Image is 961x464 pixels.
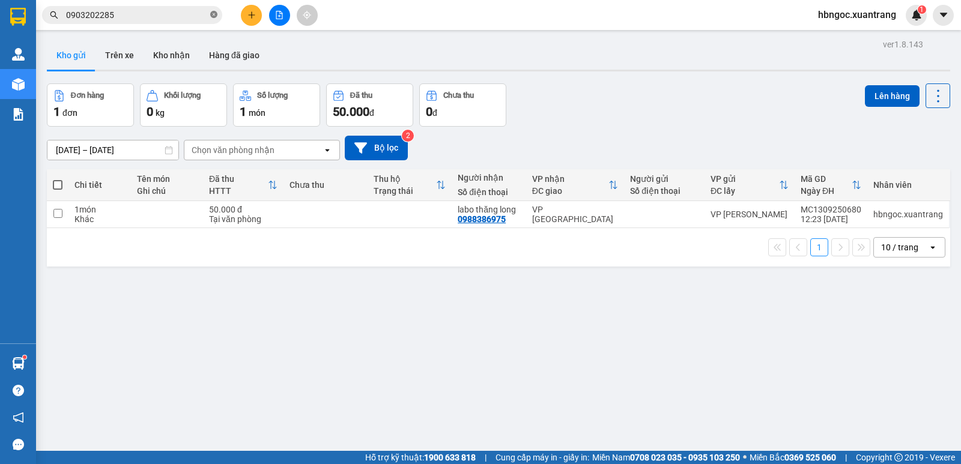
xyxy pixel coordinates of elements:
[241,5,262,26] button: plus
[13,385,24,396] span: question-circle
[630,174,699,184] div: Người gửi
[458,214,506,224] div: 0988386975
[938,10,949,20] span: caret-down
[74,180,125,190] div: Chi tiết
[47,41,95,70] button: Kho gửi
[249,108,265,118] span: món
[365,451,476,464] span: Hỗ trợ kỹ thuật:
[53,104,60,119] span: 1
[333,104,369,119] span: 50.000
[458,187,520,197] div: Số điện thoại
[137,174,197,184] div: Tên món
[47,140,178,160] input: Select a date range.
[928,243,938,252] svg: open
[485,451,487,464] span: |
[374,174,436,184] div: Thu hộ
[810,238,828,256] button: 1
[920,5,924,14] span: 1
[23,355,26,359] sup: 1
[419,83,506,127] button: Chưa thu0đ
[801,186,852,196] div: Ngày ĐH
[711,174,779,184] div: VP gửi
[532,174,609,184] div: VP nhận
[526,169,625,201] th: Toggle SortBy
[873,209,943,219] div: hbngoc.xuantrang
[933,5,954,26] button: caret-down
[368,169,452,201] th: Toggle SortBy
[630,453,740,462] strong: 0708 023 035 - 0935 103 250
[458,173,520,182] div: Người nhận
[192,144,274,156] div: Chọn văn phòng nhận
[350,91,372,100] div: Đã thu
[210,11,217,18] span: close-circle
[630,186,699,196] div: Số điện thoại
[326,83,413,127] button: Đã thu50.000đ
[13,412,24,423] span: notification
[12,357,25,370] img: warehouse-icon
[74,205,125,214] div: 1 món
[257,91,288,100] div: Số lượng
[13,439,24,450] span: message
[290,180,362,190] div: Chưa thu
[12,108,25,121] img: solution-icon
[443,91,474,100] div: Chưa thu
[140,83,227,127] button: Khối lượng0kg
[12,48,25,61] img: warehouse-icon
[911,10,922,20] img: icon-new-feature
[269,5,290,26] button: file-add
[50,11,58,19] span: search
[95,41,144,70] button: Trên xe
[402,130,414,142] sup: 2
[424,453,476,462] strong: 1900 633 818
[711,186,779,196] div: ĐC lấy
[209,214,277,224] div: Tại văn phòng
[496,451,589,464] span: Cung cấp máy in - giấy in:
[199,41,269,70] button: Hàng đã giao
[801,214,861,224] div: 12:23 [DATE]
[705,169,795,201] th: Toggle SortBy
[209,174,268,184] div: Đã thu
[345,136,408,160] button: Bộ lọc
[210,10,217,21] span: close-circle
[240,104,246,119] span: 1
[144,41,199,70] button: Kho nhận
[750,451,836,464] span: Miền Bắc
[801,174,852,184] div: Mã GD
[147,104,153,119] span: 0
[808,7,906,22] span: hbngoc.xuantrang
[426,104,432,119] span: 0
[62,108,77,118] span: đơn
[323,145,332,155] svg: open
[74,214,125,224] div: Khác
[795,169,867,201] th: Toggle SortBy
[10,8,26,26] img: logo-vxr
[894,453,903,462] span: copyright
[918,5,926,14] sup: 1
[374,186,436,196] div: Trạng thái
[233,83,320,127] button: Số lượng1món
[66,8,208,22] input: Tìm tên, số ĐT hoặc mã đơn
[865,85,920,107] button: Lên hàng
[12,78,25,91] img: warehouse-icon
[71,91,104,100] div: Đơn hàng
[297,5,318,26] button: aim
[209,205,277,214] div: 50.000 đ
[873,180,943,190] div: Nhân viên
[156,108,165,118] span: kg
[209,186,268,196] div: HTTT
[137,186,197,196] div: Ghi chú
[801,205,861,214] div: MC1309250680
[275,11,283,19] span: file-add
[532,186,609,196] div: ĐC giao
[432,108,437,118] span: đ
[369,108,374,118] span: đ
[883,38,923,51] div: ver 1.8.143
[247,11,256,19] span: plus
[303,11,311,19] span: aim
[711,209,789,219] div: VP [PERSON_NAME]
[532,205,619,224] div: VP [GEOGRAPHIC_DATA]
[458,205,520,214] div: labo thăng long
[845,451,847,464] span: |
[592,451,740,464] span: Miền Nam
[47,83,134,127] button: Đơn hàng1đơn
